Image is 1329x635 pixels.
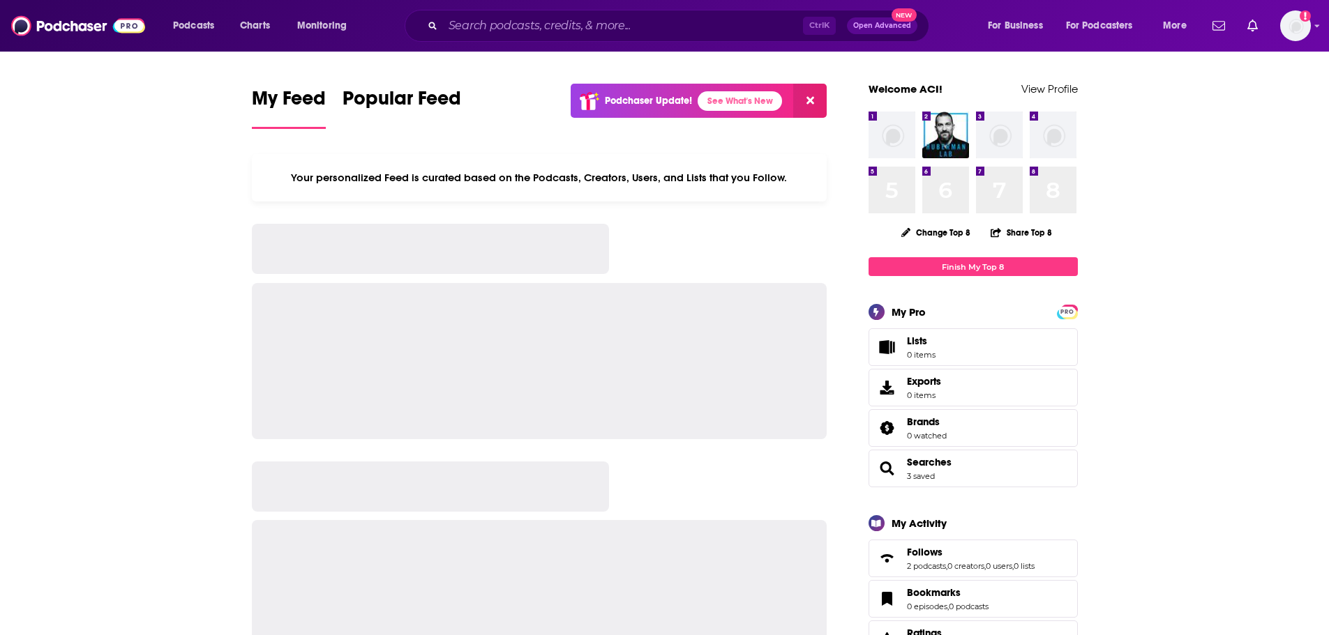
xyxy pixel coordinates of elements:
span: Bookmarks [907,586,961,599]
span: Open Advanced [853,22,911,29]
img: missing-image.png [976,112,1023,158]
a: Brands [873,418,901,438]
div: Your personalized Feed is curated based on the Podcasts, Creators, Users, and Lists that you Follow. [252,154,827,201]
a: Follows [873,549,901,568]
span: Brands [869,409,1078,447]
a: Searches [873,459,901,478]
span: Bookmarks [869,580,1078,618]
input: Search podcasts, credits, & more... [443,15,803,37]
span: Podcasts [173,16,214,36]
span: Follows [907,546,943,558]
a: Brands [907,415,947,428]
a: My Feed [252,86,326,129]
button: open menu [978,15,1060,37]
span: Lists [907,335,927,347]
span: Popular Feed [343,86,461,118]
span: , [947,602,949,611]
span: Brands [907,415,940,428]
a: 0 watched [907,431,947,441]
a: 0 creators [947,561,984,571]
p: Podchaser Update! [605,95,692,107]
span: Monitoring [297,16,347,36]
span: , [984,561,986,571]
img: User Profile [1280,10,1311,41]
span: 0 items [907,390,941,400]
button: Open AdvancedNew [847,17,917,34]
button: Show profile menu [1280,10,1311,41]
span: Exports [907,375,941,388]
a: 0 users [986,561,1012,571]
a: 2 podcasts [907,561,946,571]
a: Show notifications dropdown [1207,14,1231,38]
span: Searches [869,450,1078,487]
a: Charts [231,15,278,37]
a: PRO [1059,306,1076,316]
span: For Business [988,16,1043,36]
a: Searches [907,456,952,468]
img: missing-image.png [869,112,915,158]
svg: Add a profile image [1300,10,1311,22]
a: Popular Feed [343,86,461,129]
button: Change Top 8 [893,224,979,241]
a: 0 lists [1014,561,1035,571]
span: Exports [873,378,901,397]
button: Share Top 8 [990,219,1053,246]
button: open menu [287,15,365,37]
a: 0 episodes [907,602,947,611]
button: open menu [163,15,232,37]
span: More [1163,16,1187,36]
div: Search podcasts, credits, & more... [418,10,943,42]
a: Exports [869,369,1078,406]
span: Follows [869,540,1078,577]
span: My Feed [252,86,326,118]
a: View Profile [1021,82,1078,95]
a: 0 podcasts [949,602,989,611]
button: open menu [1057,15,1153,37]
img: Huberman Lab [922,112,969,158]
a: Lists [869,328,1078,366]
a: Finish My Top 8 [869,257,1078,276]
span: , [946,561,947,571]
a: Bookmarks [873,589,901,609]
a: Show notifications dropdown [1242,14,1263,38]
span: , [1012,561,1014,571]
div: My Pro [892,305,926,319]
span: PRO [1059,307,1076,317]
span: Lists [873,337,901,357]
span: Logged in as aci-podcast [1280,10,1311,41]
a: See What's New [698,91,782,111]
div: My Activity [892,517,947,530]
span: For Podcasters [1066,16,1133,36]
span: Ctrl K [803,17,836,35]
span: Charts [240,16,270,36]
a: Follows [907,546,1035,558]
span: New [892,8,917,22]
span: Lists [907,335,936,347]
span: 0 items [907,350,936,360]
a: 3 saved [907,471,935,481]
a: Welcome ACI! [869,82,943,95]
button: open menu [1153,15,1204,37]
a: Bookmarks [907,586,989,599]
img: missing-image.png [1030,112,1076,158]
img: Podchaser - Follow, Share and Rate Podcasts [11,13,145,39]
